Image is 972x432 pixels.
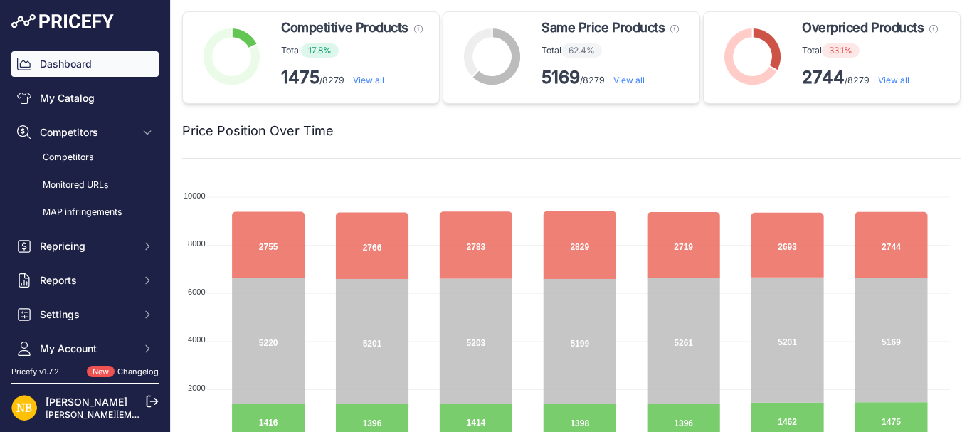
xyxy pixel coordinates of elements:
[188,288,205,296] tspan: 6000
[11,336,159,362] button: My Account
[40,273,133,288] span: Reports
[281,66,423,89] p: /8279
[87,366,115,378] span: New
[301,43,339,58] span: 17.8%
[188,239,205,248] tspan: 8000
[802,18,924,38] span: Overpriced Products
[40,239,133,253] span: Repricing
[188,384,205,392] tspan: 2000
[802,67,845,88] strong: 2744
[11,366,59,378] div: Pricefy v1.7.2
[40,125,133,139] span: Competitors
[353,75,384,85] a: View all
[182,121,334,141] h2: Price Position Over Time
[11,145,159,170] a: Competitors
[184,191,206,200] tspan: 10000
[188,335,205,344] tspan: 4000
[11,233,159,259] button: Repricing
[802,66,938,89] p: /8279
[542,66,679,89] p: /8279
[281,18,408,38] span: Competitive Products
[11,120,159,145] button: Competitors
[11,302,159,327] button: Settings
[822,43,860,58] span: 33.1%
[878,75,909,85] a: View all
[40,307,133,322] span: Settings
[281,67,319,88] strong: 1475
[11,173,159,198] a: Monitored URLs
[117,367,159,376] a: Changelog
[46,409,265,420] a: [PERSON_NAME][EMAIL_ADDRESS][DOMAIN_NAME]
[11,200,159,225] a: MAP infringements
[542,67,580,88] strong: 5169
[802,43,938,58] p: Total
[613,75,645,85] a: View all
[11,85,159,111] a: My Catalog
[542,18,665,38] span: Same Price Products
[40,342,133,356] span: My Account
[11,14,114,28] img: Pricefy Logo
[46,396,127,408] a: [PERSON_NAME]
[542,43,679,58] p: Total
[11,268,159,293] button: Reports
[11,51,159,77] a: Dashboard
[561,43,602,58] span: 62.4%
[281,43,423,58] p: Total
